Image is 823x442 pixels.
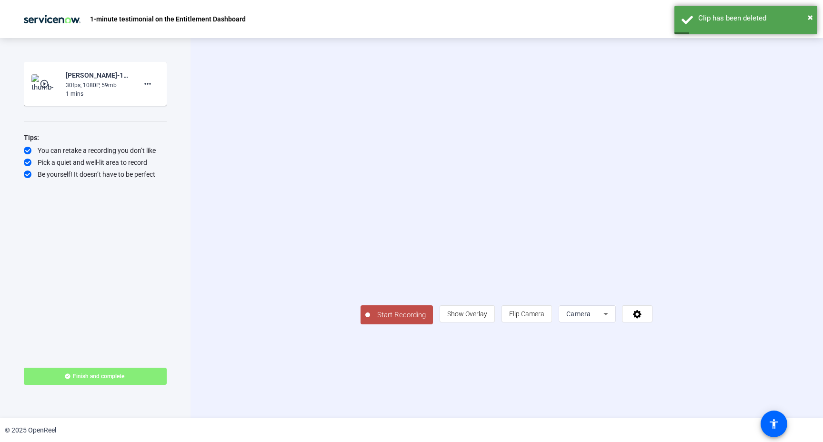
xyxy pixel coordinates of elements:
[142,78,153,90] mat-icon: more_horiz
[73,372,124,380] span: Finish and complete
[19,10,85,29] img: OpenReel logo
[24,368,167,385] button: Finish and complete
[566,310,591,318] span: Camera
[40,79,51,89] mat-icon: play_circle_outline
[808,10,813,24] button: Close
[24,146,167,155] div: You can retake a recording you don’t like
[24,132,167,143] div: Tips:
[90,13,246,25] p: 1-minute testimonial on the Entitlement Dashboard
[24,158,167,167] div: Pick a quiet and well-lit area to record
[768,418,780,430] mat-icon: accessibility
[31,74,60,93] img: thumb-nail
[808,11,813,23] span: ×
[502,305,552,322] button: Flip Camera
[5,425,56,435] div: © 2025 OpenReel
[24,170,167,179] div: Be yourself! It doesn’t have to be perfect
[447,310,487,318] span: Show Overlay
[440,305,495,322] button: Show Overlay
[66,81,130,90] div: 30fps, 1080P, 59mb
[361,305,433,324] button: Start Recording
[66,90,130,98] div: 1 mins
[66,70,130,81] div: [PERSON_NAME]-1-minute testimonial on the Entitlement-1-minute testimonial on the Entitlement Das...
[509,310,544,318] span: Flip Camera
[370,310,433,321] span: Start Recording
[698,13,810,24] div: Clip has been deleted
